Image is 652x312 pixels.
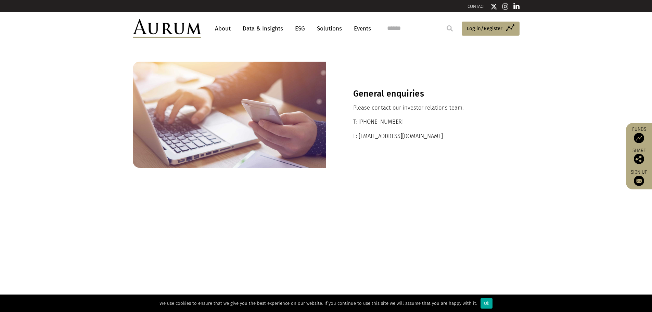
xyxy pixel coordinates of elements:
[629,126,649,143] a: Funds
[443,22,457,35] input: Submit
[513,3,520,10] img: Linkedin icon
[462,22,520,36] a: Log in/Register
[350,22,371,35] a: Events
[133,19,201,38] img: Aurum
[634,176,644,186] img: Sign up to our newsletter
[502,3,509,10] img: Instagram icon
[634,154,644,164] img: Share this post
[353,132,493,141] p: E: [EMAIL_ADDRESS][DOMAIN_NAME]
[629,148,649,164] div: Share
[468,4,485,9] a: CONTACT
[353,117,493,126] p: T: [PHONE_NUMBER]
[353,89,493,99] h3: General enquiries
[292,22,308,35] a: ESG
[467,24,502,33] span: Log in/Register
[314,22,345,35] a: Solutions
[239,22,286,35] a: Data & Insights
[212,22,234,35] a: About
[634,133,644,143] img: Access Funds
[481,298,493,309] div: Ok
[629,169,649,186] a: Sign up
[353,103,493,112] p: Please contact our investor relations team.
[490,3,497,10] img: Twitter icon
